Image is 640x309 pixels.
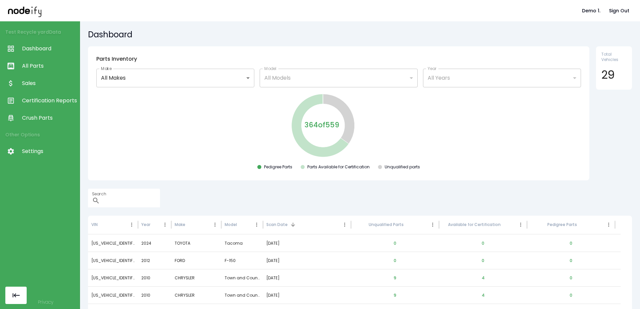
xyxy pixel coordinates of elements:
button: VIN column menu [127,220,136,229]
label: Model [264,66,276,71]
button: 4 [476,287,490,303]
button: Sort [98,220,108,229]
button: 0 [388,235,402,251]
div: Make [175,222,185,228]
div: All Makes [96,69,254,87]
a: Privacy [38,299,53,305]
span: Dashboard [22,45,76,53]
div: Model [225,222,237,228]
button: Sort [186,220,195,229]
button: Model column menu [252,220,261,229]
span: All Parts [22,62,76,70]
h5: Dashboard [88,29,632,40]
p: 364 of 559 [304,120,339,130]
button: Available for Certification column menu [516,220,525,229]
div: Pedigree Parts [264,164,292,170]
div: Parts Available for Certification [307,164,370,170]
button: Sort [501,220,511,229]
div: [DATE] [266,235,348,252]
h4: 29 [601,68,627,82]
button: 4 [476,270,490,286]
div: All Years [423,69,581,87]
label: Search [92,191,106,197]
div: Scan Date [266,222,288,228]
button: 9 [388,270,402,286]
button: Sign Out [606,5,632,17]
button: Year column menu [160,220,170,229]
img: nodeify [8,4,41,17]
div: CHRYSLER [171,286,221,304]
button: Sort [238,220,247,229]
div: Town and Country [221,269,263,286]
button: 9 [388,287,402,303]
button: 0 [388,253,402,269]
div: CHRYSLER [171,269,221,286]
div: 2010 [138,269,171,286]
span: Settings [22,147,76,155]
div: [DATE] [266,287,348,304]
h6: Parts Inventory [96,55,581,63]
div: [DATE] [266,252,348,269]
div: [DATE] [266,269,348,286]
div: Year [141,222,150,228]
div: Pedigree Parts [547,222,577,228]
button: Make column menu [210,220,220,229]
div: Unqualified Parts [369,222,404,228]
div: F-150 [221,252,263,269]
span: Certification Reports [22,97,76,105]
div: VIN [91,222,98,228]
button: Demo 1. [579,5,603,17]
button: Unqualified Parts column menu [428,220,437,229]
div: 2A4RR2D16AR386663 [88,269,138,286]
div: All Models [260,69,418,87]
div: 2A4RR2D16AR386663 [88,286,138,304]
div: Available for Certification [448,222,501,228]
button: Sort [151,220,160,229]
div: Tacoma [221,234,263,252]
span: Crush Parts [22,114,76,122]
label: Make [101,66,112,71]
button: Sort [288,220,298,229]
button: 0 [476,235,490,251]
button: Sort [578,220,587,229]
span: Sales [22,79,76,87]
div: Unqualified parts [385,164,420,170]
div: FORD [171,252,221,269]
button: Sort [404,220,414,229]
label: Year [428,66,437,71]
button: Pedigree Parts column menu [604,220,613,229]
button: 0 [476,253,490,269]
div: 3TMLB5JN3RM076286 [88,234,138,252]
div: 2024 [138,234,171,252]
div: 2010 [138,286,171,304]
span: Total Vehicles [601,52,627,62]
div: TOYOTA [171,234,221,252]
div: 2012 [138,252,171,269]
button: Scan Date column menu [340,220,349,229]
div: Town and Country [221,286,263,304]
div: 1FTFW1EF5CFB77270 [88,252,138,269]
